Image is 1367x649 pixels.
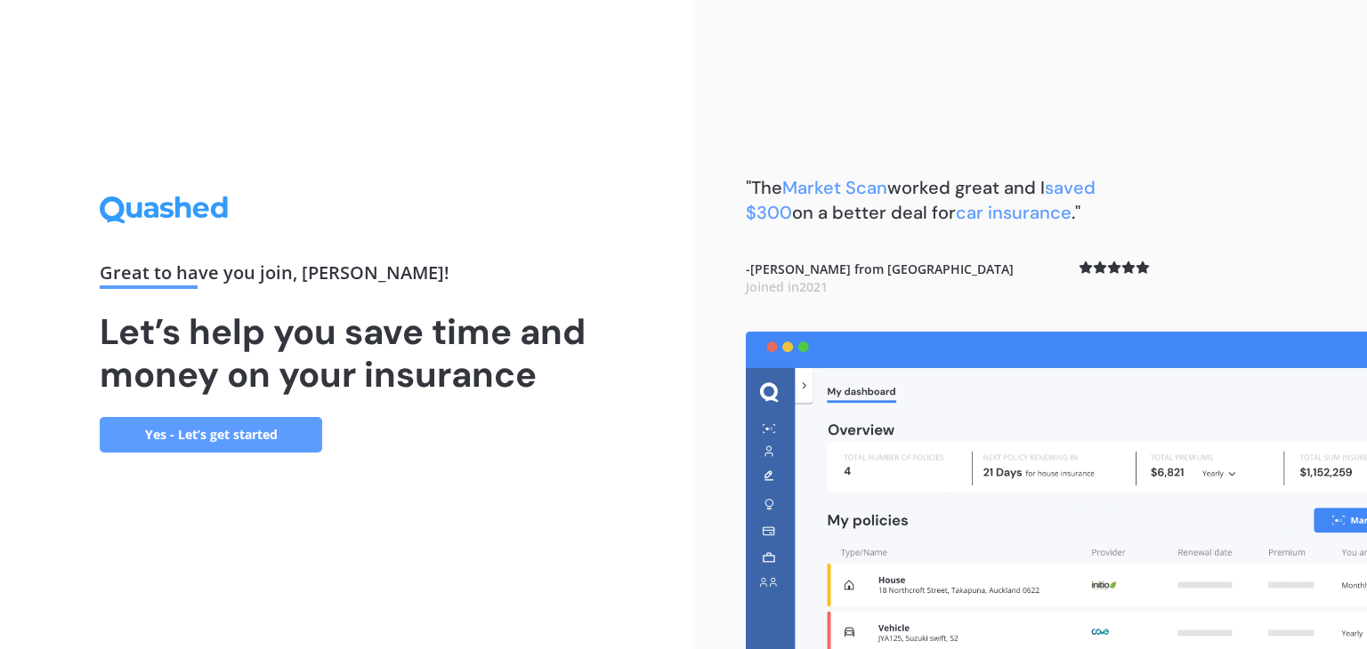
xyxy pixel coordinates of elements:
[746,176,1096,224] span: saved $300
[100,310,593,396] h1: Let’s help you save time and money on your insurance
[956,201,1072,224] span: car insurance
[746,278,828,295] span: Joined in 2021
[746,332,1367,649] img: dashboard.webp
[746,176,1096,224] b: "The worked great and I on a better deal for ."
[100,417,322,453] a: Yes - Let’s get started
[746,260,1014,295] b: - [PERSON_NAME] from [GEOGRAPHIC_DATA]
[782,176,887,199] span: Market Scan
[100,264,593,289] div: Great to have you join , [PERSON_NAME] !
